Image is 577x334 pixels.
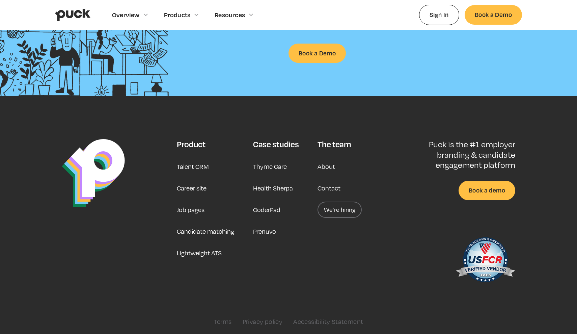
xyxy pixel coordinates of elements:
div: Case studies [253,139,299,149]
a: Accessibility Statement [293,318,363,325]
a: Prenuvo [253,223,276,239]
a: Candidate matching [177,223,234,239]
div: Resources [215,11,245,19]
a: We’re hiring [318,202,362,218]
a: Career site [177,180,207,196]
a: Thyme Care [253,158,287,175]
div: Products [164,11,191,19]
a: Lightweight ATS [177,245,222,261]
a: Privacy policy [243,318,283,325]
a: About [318,158,335,175]
a: Book a Demo [288,44,346,63]
div: Overview [112,11,140,19]
p: Puck is the #1 employer branding & candidate engagement platform [407,139,515,170]
a: CoderPad [253,202,280,218]
a: Contact [318,180,340,196]
a: Book a Demo [465,5,522,24]
a: Book a demo [459,181,515,200]
div: Product [177,139,205,149]
a: Job pages [177,202,204,218]
img: US Federal Contractor Registration System for Award Management Verified Vendor Seal [455,234,515,288]
a: Sign In [419,5,459,25]
a: Terms [214,318,232,325]
a: Talent CRM [177,158,209,175]
a: Health Sherpa [253,180,293,196]
div: The team [318,139,351,149]
img: Puck Logo [62,139,125,207]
